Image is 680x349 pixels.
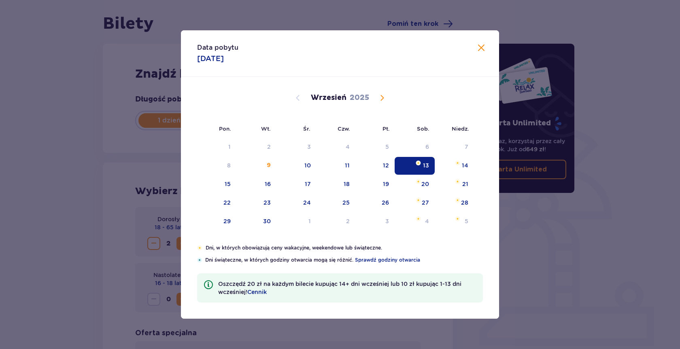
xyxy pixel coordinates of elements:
[307,143,311,151] div: 3
[382,125,390,132] small: Pt.
[395,138,435,156] td: Not available. sobota, 6 września 2025
[435,138,474,156] td: Not available. niedziela, 7 września 2025
[355,138,395,156] td: Not available. piątek, 5 września 2025
[197,43,238,52] p: Data pobytu
[317,138,356,156] td: Not available. czwartek, 4 września 2025
[267,143,271,151] div: 2
[338,125,350,132] small: Czw.
[236,138,276,156] td: Not available. wtorek, 2 września 2025
[425,143,429,151] div: 6
[311,93,346,103] p: Wrzesień
[303,125,310,132] small: Śr.
[346,143,350,151] div: 4
[197,138,236,156] td: Not available. poniedziałek, 1 września 2025
[350,93,369,103] p: 2025
[228,143,231,151] div: 1
[181,77,499,244] div: Calendar
[276,138,317,156] td: Not available. środa, 3 września 2025
[197,54,224,63] p: [DATE]
[452,125,469,132] small: Niedz.
[219,125,231,132] small: Pon.
[385,143,389,151] div: 5
[261,125,271,132] small: Wt.
[417,125,429,132] small: Sob.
